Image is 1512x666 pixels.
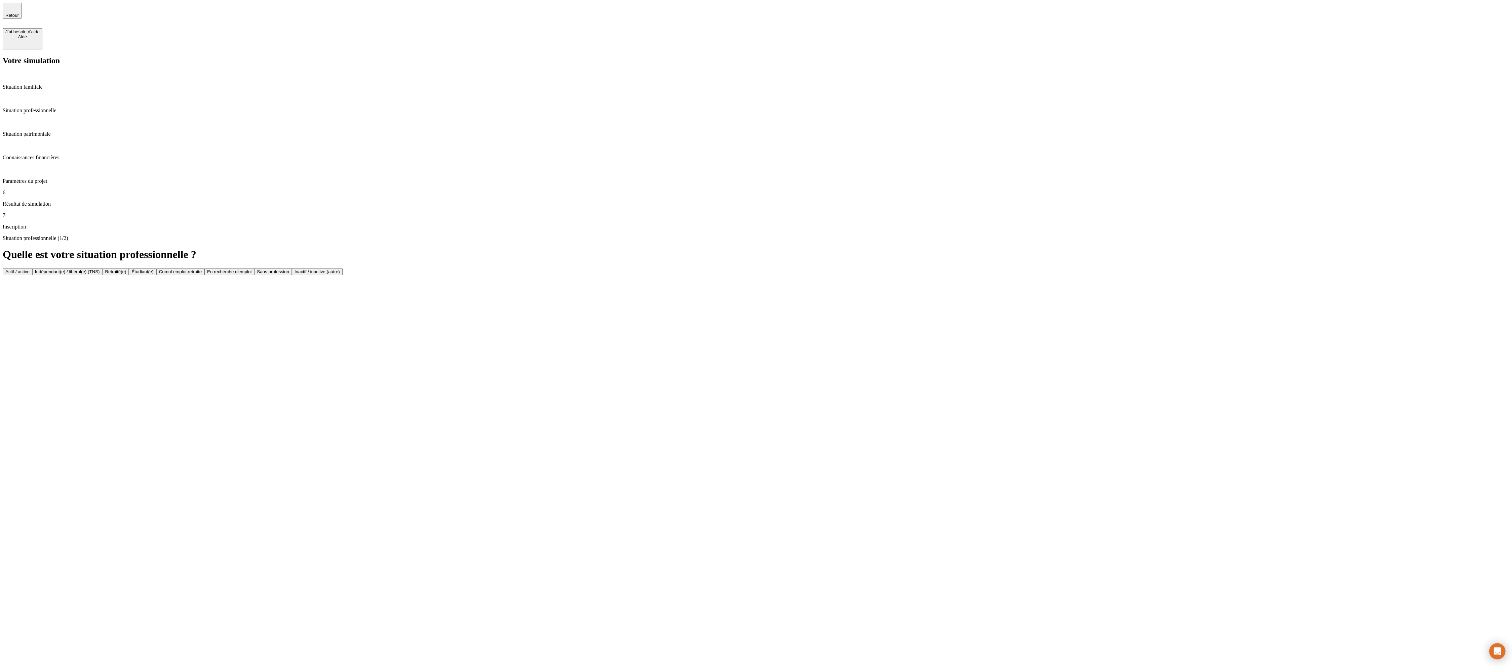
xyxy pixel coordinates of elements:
p: Situation professionnelle [3,108,1509,114]
div: Actif / active [5,269,30,274]
div: Étudiant(e) [131,269,153,274]
button: Sans profession [254,268,292,275]
p: 7 [3,212,1509,218]
h1: Quelle est votre situation professionnelle ? [3,248,1509,261]
button: Indépendant(e) / libéral(e) (TNS) [32,268,103,275]
div: Indépendant(e) / libéral(e) (TNS) [35,269,100,274]
p: Résultat de simulation [3,201,1509,207]
div: J’ai besoin d'aide [5,29,40,34]
span: Retour [5,13,19,18]
p: Situation patrimoniale [3,131,1509,137]
p: Connaissances financières [3,155,1509,161]
div: Cumul emploi-retraite [159,269,202,274]
button: Retraité(e) [102,268,129,275]
h2: Votre simulation [3,56,1509,65]
p: Situation familiale [3,84,1509,90]
div: Sans profession [257,269,289,274]
button: J’ai besoin d'aideAide [3,28,42,49]
button: En recherche d'emploi [204,268,254,275]
div: Ouvrir le Messenger Intercom [1489,643,1505,659]
div: En recherche d'emploi [207,269,251,274]
div: Inactif / inactive (autre) [295,269,340,274]
div: Retraité(e) [105,269,126,274]
p: Inscription [3,224,1509,230]
button: Retour [3,3,22,19]
p: Paramètres du projet [3,178,1509,184]
button: Cumul emploi-retraite [156,268,204,275]
p: Situation professionnelle (1/2) [3,235,1509,241]
p: 6 [3,190,1509,196]
button: Actif / active [3,268,32,275]
button: Étudiant(e) [129,268,156,275]
button: Inactif / inactive (autre) [292,268,343,275]
div: Aide [5,34,40,39]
